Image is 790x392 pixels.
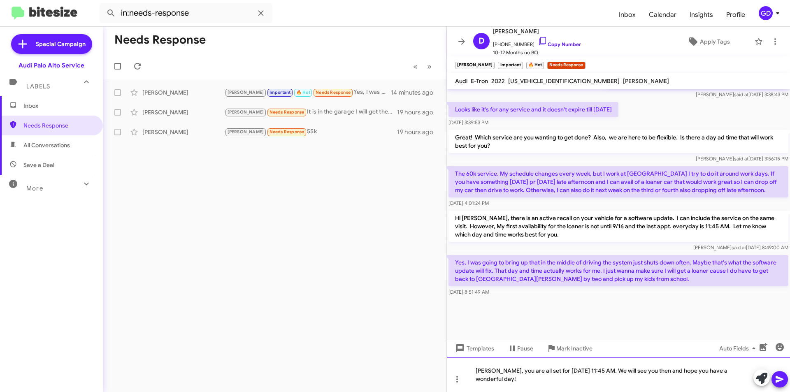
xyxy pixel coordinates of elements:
a: Calendar [642,3,683,27]
span: Inbox [23,102,93,110]
small: 🔥 Hot [526,62,544,69]
span: [DATE] 8:51:49 AM [448,289,489,295]
div: Yes, I was going to bring up that in the middle of driving the system just shuts down often. Mayb... [225,88,391,97]
div: [PERSON_NAME], you are all set for [DATE] 11:45 AM. We will see you then and hope you have a wond... [447,357,790,392]
span: [PERSON_NAME] [228,129,264,135]
span: Audi [455,77,467,85]
p: Great! Which service are you wanting to get done? Also, we are here to be flexible. Is there a da... [448,130,788,153]
span: All Conversations [23,141,70,149]
small: Needs Response [547,62,585,69]
span: Important [270,90,291,95]
span: [DATE] 3:39:53 PM [448,119,488,125]
div: Audi Palo Alto Service [19,61,84,70]
p: The 60k service. My schedule changes every week, but I work at [GEOGRAPHIC_DATA] I try to do it a... [448,166,788,197]
span: 🔥 Hot [296,90,310,95]
span: Labels [26,83,50,90]
span: E-Tron [471,77,488,85]
a: Special Campaign [11,34,92,54]
span: [DATE] 4:01:24 PM [448,200,489,206]
nav: Page navigation example [409,58,437,75]
span: More [26,185,43,192]
span: Save a Deal [23,161,54,169]
div: 19 hours ago [397,128,440,136]
input: Search [100,3,272,23]
div: GD [759,6,773,20]
span: [PERSON_NAME] [623,77,669,85]
div: [PERSON_NAME] [142,88,225,97]
div: [PERSON_NAME] [142,128,225,136]
div: 19 hours ago [397,108,440,116]
div: [PERSON_NAME] [142,108,225,116]
span: Apply Tags [700,34,730,49]
span: 2022 [491,77,505,85]
span: Pause [517,341,533,356]
small: [PERSON_NAME] [455,62,495,69]
button: Previous [408,58,423,75]
button: Pause [501,341,540,356]
span: [US_VEHICLE_IDENTIFICATION_NUMBER] [508,77,620,85]
button: Auto Fields [713,341,765,356]
span: Special Campaign [36,40,86,48]
a: Copy Number [538,41,581,47]
a: Inbox [612,3,642,27]
span: said at [734,91,748,97]
button: Mark Inactive [540,341,599,356]
div: It is in the garage I will get the keys for the car to check the mileage [225,107,397,117]
small: Important [498,62,523,69]
span: Mark Inactive [556,341,592,356]
button: GD [752,6,781,20]
span: [PERSON_NAME] [228,90,264,95]
span: [PERSON_NAME] [DATE] 3:56:15 PM [696,155,788,162]
h1: Needs Response [114,33,206,46]
p: Looks like it's for any service and it doesn't expire till [DATE] [448,102,618,117]
span: [PERSON_NAME] [228,109,264,115]
span: Needs Response [270,129,304,135]
span: Needs Response [23,121,93,130]
button: Templates [447,341,501,356]
span: Needs Response [316,90,351,95]
span: Auto Fields [719,341,759,356]
button: Apply Tags [666,34,750,49]
a: Insights [683,3,720,27]
span: [PERSON_NAME] [DATE] 3:38:43 PM [696,91,788,97]
span: » [427,61,432,72]
a: Profile [720,3,752,27]
span: Templates [453,341,494,356]
span: [PERSON_NAME] [DATE] 8:49:00 AM [693,244,788,251]
p: Hi [PERSON_NAME], there is an active recall on your vehicle for a software update. I can include ... [448,211,788,242]
span: [PHONE_NUMBER] [493,36,581,49]
div: 14 minutes ago [391,88,440,97]
span: Needs Response [270,109,304,115]
span: said at [734,155,748,162]
p: Yes, I was going to bring up that in the middle of driving the system just shuts down often. Mayb... [448,255,788,286]
span: said at [732,244,746,251]
span: [PERSON_NAME] [493,26,581,36]
span: 10-12 Months no RO [493,49,581,57]
div: 55k [225,127,397,137]
button: Next [422,58,437,75]
span: D [479,35,485,48]
span: « [413,61,418,72]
